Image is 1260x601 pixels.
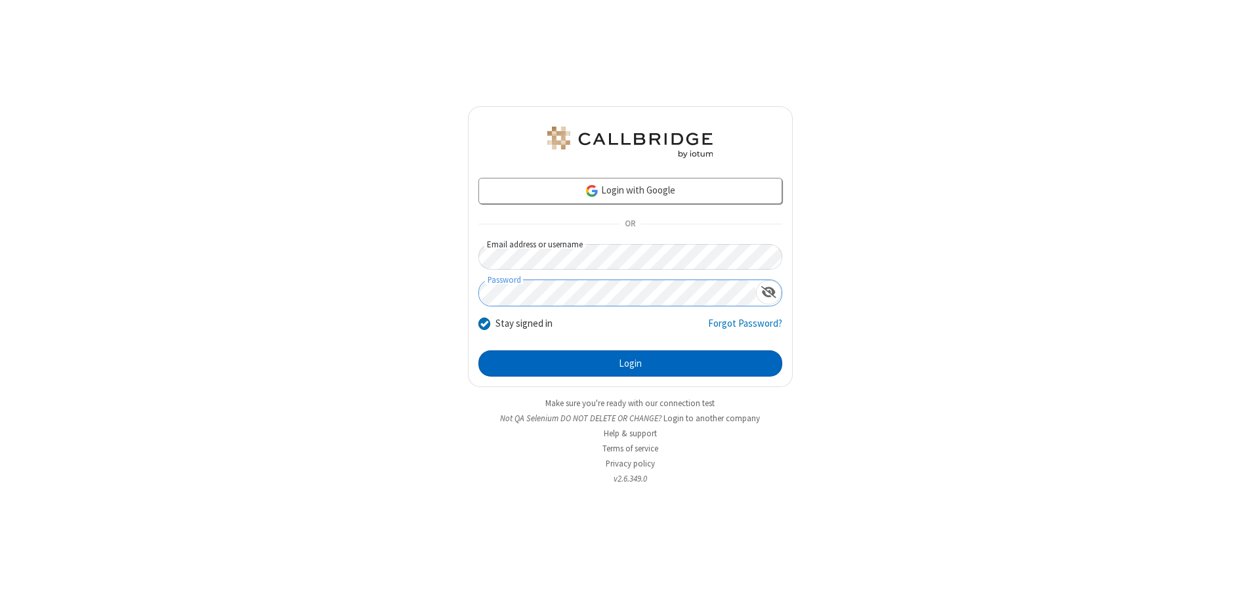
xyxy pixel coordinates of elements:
li: Not QA Selenium DO NOT DELETE OR CHANGE? [468,412,793,425]
a: Terms of service [602,443,658,454]
input: Email address or username [478,244,782,270]
a: Forgot Password? [708,316,782,341]
a: Make sure you're ready with our connection test [545,398,715,409]
label: Stay signed in [495,316,553,331]
button: Login to another company [663,412,760,425]
a: Login with Google [478,178,782,204]
a: Privacy policy [606,458,655,469]
span: OR [619,215,640,234]
div: Show password [756,280,782,304]
li: v2.6.349.0 [468,472,793,485]
button: Login [478,350,782,377]
img: google-icon.png [585,184,599,198]
a: Help & support [604,428,657,439]
img: QA Selenium DO NOT DELETE OR CHANGE [545,127,715,158]
input: Password [479,280,756,306]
